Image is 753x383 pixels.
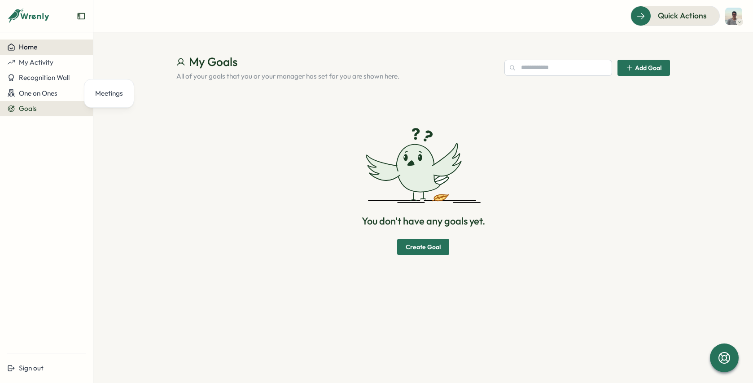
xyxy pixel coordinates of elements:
[19,58,53,66] span: My Activity
[635,65,661,71] span: Add Goal
[19,104,37,113] span: Goals
[176,71,497,81] p: All of your goals that you or your manager has set for you are shown here.
[176,54,497,70] h1: My Goals
[397,239,449,255] button: Create Goal
[19,43,37,51] span: Home
[630,6,720,26] button: Quick Actions
[19,89,57,97] span: One on Ones
[19,364,44,372] span: Sign out
[658,10,707,22] span: Quick Actions
[19,73,70,82] span: Recognition Wall
[77,12,86,21] button: Expand sidebar
[92,85,127,102] a: Meetings
[617,60,670,76] button: Add Goal
[406,239,441,255] span: Create Goal
[725,8,742,25] img: David Lustig
[95,88,123,98] div: Meetings
[362,214,485,228] p: You don't have any goals yet.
